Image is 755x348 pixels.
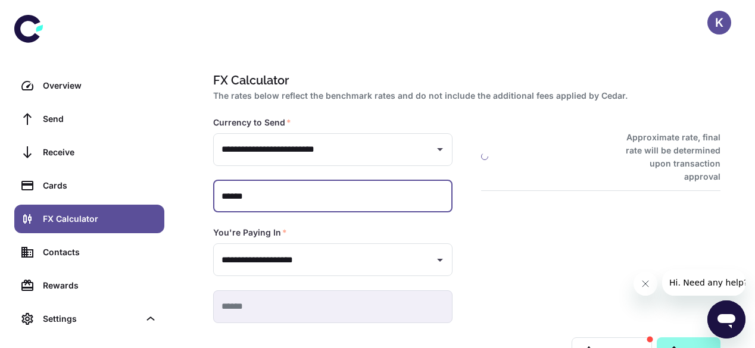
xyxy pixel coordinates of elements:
[613,131,720,183] h6: Approximate rate, final rate will be determined upon transaction approval
[43,179,157,192] div: Cards
[14,305,164,333] div: Settings
[662,269,745,296] iframe: Message from company
[43,112,157,126] div: Send
[213,227,287,239] label: You're Paying In
[634,272,657,296] iframe: Close message
[43,246,157,259] div: Contacts
[14,105,164,133] a: Send
[43,79,157,92] div: Overview
[14,71,164,100] a: Overview
[43,146,157,159] div: Receive
[14,205,164,233] a: FX Calculator
[14,271,164,300] a: Rewards
[43,312,139,325] div: Settings
[43,212,157,225] div: FX Calculator
[432,141,448,158] button: Open
[7,8,86,18] span: Hi. Need any help?
[14,238,164,267] a: Contacts
[14,138,164,167] a: Receive
[213,71,716,89] h1: FX Calculator
[707,11,731,35] button: K
[432,252,448,268] button: Open
[707,300,745,338] iframe: Button to launch messaging window
[213,117,291,128] label: Currency to Send
[43,279,157,292] div: Rewards
[14,171,164,200] a: Cards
